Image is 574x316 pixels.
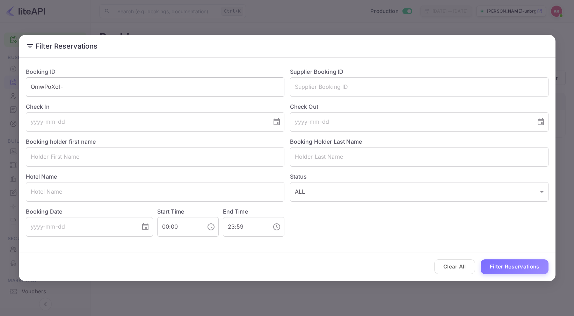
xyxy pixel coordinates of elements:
label: Check In [26,102,284,111]
label: Start Time [157,208,184,215]
button: Filter Reservations [481,259,548,274]
label: Booking Holder Last Name [290,138,362,145]
label: Check Out [290,102,548,111]
label: End Time [223,208,248,215]
button: Choose time, selected time is 12:00 AM [204,220,218,234]
h2: Filter Reservations [19,35,555,57]
input: Booking ID [26,77,284,97]
label: Booking ID [26,68,56,75]
div: ALL [290,182,548,202]
label: Booking holder first name [26,138,96,145]
input: Holder Last Name [290,147,548,167]
label: Supplier Booking ID [290,68,344,75]
input: hh:mm [157,217,201,237]
input: yyyy-mm-dd [26,217,136,237]
label: Booking Date [26,207,153,216]
input: Hotel Name [26,182,284,202]
input: Holder First Name [26,147,284,167]
label: Hotel Name [26,173,57,180]
button: Choose time, selected time is 11:59 PM [270,220,284,234]
label: Status [290,172,548,181]
input: hh:mm [223,217,267,237]
button: Choose date [534,115,548,129]
input: yyyy-mm-dd [290,112,531,132]
input: yyyy-mm-dd [26,112,267,132]
button: Choose date [270,115,284,129]
button: Choose date [138,220,152,234]
button: Clear All [434,259,475,274]
input: Supplier Booking ID [290,77,548,97]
